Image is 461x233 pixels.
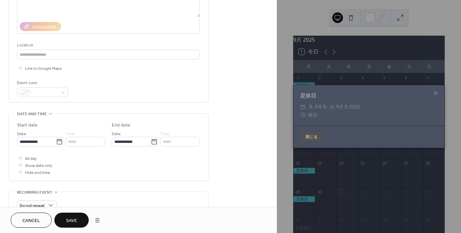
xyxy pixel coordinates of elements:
span: Save [66,217,77,224]
span: Cancel [22,217,40,224]
span: Date and time [17,110,47,118]
span: Time [65,131,75,138]
div: ​ [300,111,306,119]
div: Location [17,42,198,49]
button: 閉じる [300,133,323,141]
span: Link to Google Maps [25,65,62,72]
div: Event color [17,79,67,86]
span: Recurring event [17,189,52,196]
div: End date [112,122,130,129]
span: Date [17,131,26,138]
span: Show date only [25,162,52,169]
span: 月, 9月 8 - 火, 9月 9, 2025 [308,103,360,111]
span: Do not repeat [20,202,45,210]
div: Start date [17,122,38,129]
button: Cancel [11,213,52,228]
span: Time [160,131,169,138]
button: Save [54,213,89,228]
span: 終日 [308,111,318,119]
span: All day [25,155,37,162]
div: ​ [300,103,306,111]
span: Date [112,131,121,138]
span: Hide end time [25,169,50,176]
div: 定休日 [294,92,444,100]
